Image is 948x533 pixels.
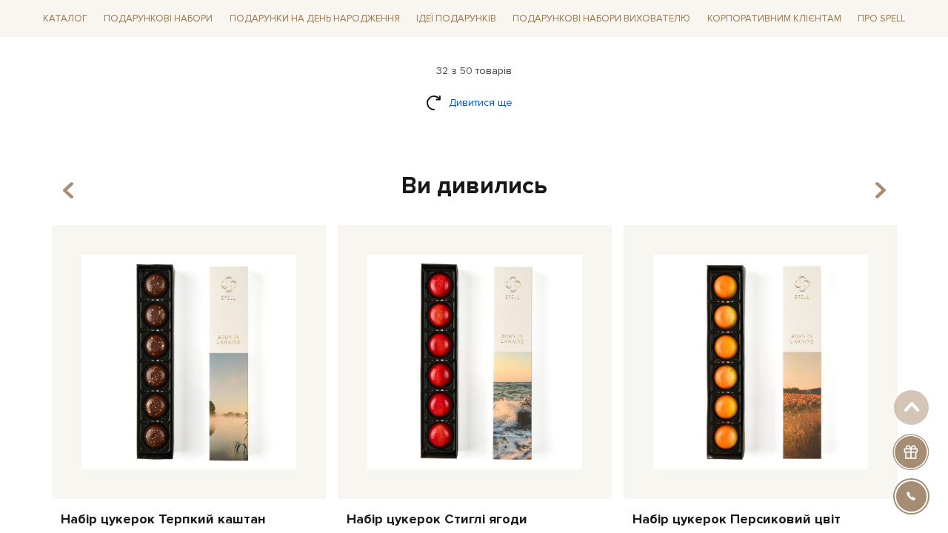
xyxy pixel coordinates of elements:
a: Подарункові набори вихователю [507,6,696,31]
div: Ви дивились [46,171,902,202]
a: Дивитися ще [426,90,522,115]
a: Подарунки на День народження [224,7,406,30]
a: Каталог [37,7,93,30]
a: Набір цукерок Терпкий каштан [61,511,317,528]
a: Подарункові набори [98,7,218,30]
div: 32 з 50 товарів [31,64,917,78]
a: Ідеї подарунків [410,7,502,30]
a: Набір цукерок Стиглі ягоди [347,511,603,528]
a: Корпоративним клієнтам [701,6,847,31]
a: Про Spell [852,7,911,30]
a: Набір цукерок Персиковий цвіт [632,511,889,528]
